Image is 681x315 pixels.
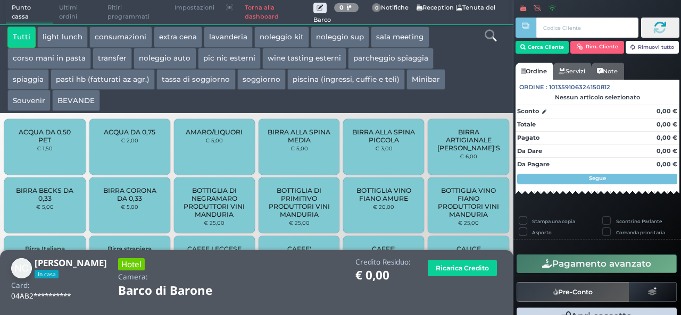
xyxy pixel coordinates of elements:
[657,121,677,128] strong: 0,00 €
[262,48,346,69] button: wine tasting esterni
[589,175,606,182] strong: Segue
[37,145,53,151] small: € 1,50
[517,282,629,301] button: Pre-Conto
[118,258,145,270] h3: Hotel
[516,41,569,54] button: Cerca Cliente
[52,90,100,111] button: BEVANDE
[348,48,434,69] button: parcheggio spiaggia
[254,27,309,48] button: noleggio kit
[53,1,102,24] span: Ultimi ordini
[352,245,416,261] span: CAFFE' DECAFFEINATO
[289,219,310,226] small: € 25,00
[121,137,138,143] small: € 2,00
[89,27,152,48] button: consumazioni
[287,245,311,253] span: CAFFE'
[616,229,665,236] label: Comanda prioritaria
[107,245,152,253] span: Birra straniera
[516,63,553,80] a: Ordine
[134,48,196,69] button: noleggio auto
[35,270,59,278] span: In casa
[517,134,539,141] strong: Pagato
[268,186,331,218] span: BOTTIGLIA DI PRIMITIVO PRODUTTORI VINI MANDURIA
[186,128,243,136] span: AMARO/LIQUORI
[371,27,429,48] button: sala meeting
[375,145,393,151] small: € 3,00
[93,48,132,69] button: transfer
[198,48,261,69] button: pic nic esterni
[13,128,77,144] span: ACQUA DA 0,50 PET
[169,1,220,15] span: Impostazioni
[532,218,575,225] label: Stampa una copia
[355,269,411,282] h1: € 0,00
[657,147,677,155] strong: 0,00 €
[118,273,148,281] h4: Camera:
[118,284,242,297] h1: Barco di Barone
[204,219,225,226] small: € 25,00
[458,219,479,226] small: € 25,00
[183,186,246,218] span: BOTTIGLIA DI NEGRAMARO PRODUTTORI VINI MANDURIA
[355,258,411,266] h4: Credito Residuo:
[372,3,381,13] span: 0
[553,63,591,80] a: Servizi
[570,41,624,54] button: Rim. Cliente
[536,18,638,38] input: Codice Cliente
[187,245,242,253] span: CAFFE LECCESE
[239,1,313,24] a: Torna alla dashboard
[517,147,542,155] strong: Da Dare
[7,48,91,69] button: corso mani in pasta
[517,107,539,116] strong: Sconto
[287,69,405,90] button: piscina (ingressi, cuffie e teli)
[36,203,54,210] small: € 5,00
[154,27,202,48] button: extra cena
[517,160,550,168] strong: Da Pagare
[373,203,394,210] small: € 20,00
[437,186,500,218] span: BOTTIGLIA VINO FIANO PRODUTTORI VINI MANDURIA
[460,153,477,159] small: € 6,00
[51,69,155,90] button: pasti hb (fatturati az agr.)
[290,145,308,151] small: € 5,00
[7,27,36,48] button: Tutti
[237,69,286,90] button: soggiorno
[657,134,677,141] strong: 0,00 €
[591,63,624,80] a: Note
[156,69,235,90] button: tassa di soggiorno
[11,258,32,279] img: Nicholas Carbone
[7,90,51,111] button: Souvenir
[657,107,677,115] strong: 0,00 €
[104,128,155,136] span: ACQUA DA 0,75
[205,137,223,143] small: € 5,00
[616,218,662,225] label: Scontrino Parlante
[204,27,253,48] button: lavanderia
[98,186,161,202] span: BIRRA CORONA DA 0,33
[37,27,88,48] button: light lunch
[7,69,49,90] button: spiaggia
[6,1,54,24] span: Punto cassa
[25,245,65,253] span: Birra Italiana
[11,282,30,290] h4: Card:
[517,254,677,273] button: Pagamento avanzato
[352,128,416,144] span: BIRRA ALLA SPINA PICCOLA
[102,1,169,24] span: Ritiri programmati
[268,128,331,144] span: BIRRA ALLA SPINA MEDIA
[352,186,416,202] span: BOTTIGLIA VINO FIANO AMURE
[311,27,369,48] button: noleggio sup
[549,83,610,92] span: 101359106324150812
[35,257,107,269] b: [PERSON_NAME]
[437,245,500,261] span: CALICE PROSECCO
[437,128,500,152] span: BIRRA ARTIGIANALE [PERSON_NAME]'S
[519,83,547,92] span: Ordine :
[517,121,536,128] strong: Totale
[121,203,138,210] small: € 5,00
[339,4,344,11] b: 0
[626,41,679,54] button: Rimuovi tutto
[428,260,497,276] button: Ricarica Credito
[406,69,445,90] button: Minibar
[13,186,77,202] span: BIRRA BECKS DA 0,33
[657,160,677,168] strong: 0,00 €
[516,93,679,101] div: Nessun articolo selezionato
[532,229,552,236] label: Asporto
